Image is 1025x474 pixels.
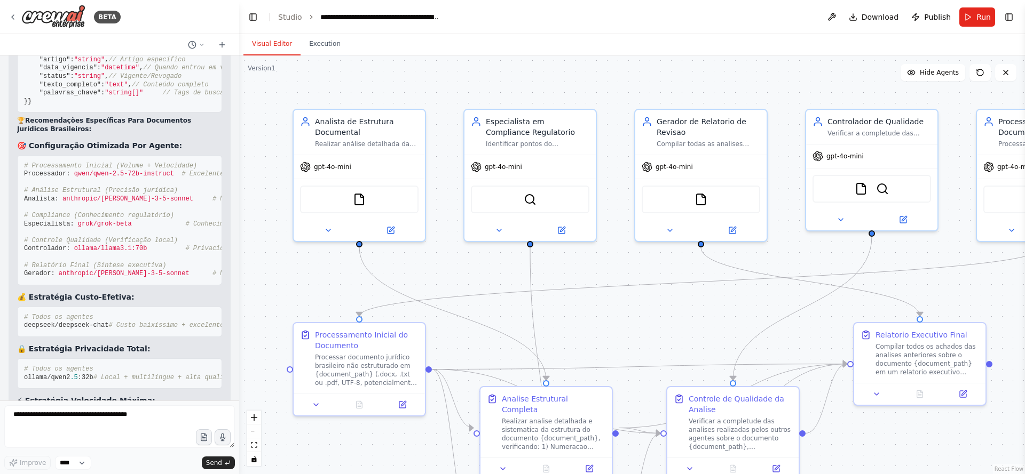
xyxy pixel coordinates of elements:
span: Run [976,12,991,22]
a: Studio [278,13,302,21]
div: Controle de Qualidade da Analise [689,393,792,415]
span: # Controle Qualidade (Verificação local) [24,237,178,244]
span: Publish [924,12,951,22]
span: "artigo" [40,56,70,63]
span: # Custo baixíssimo + excelente português [108,322,262,329]
span: Send [206,459,222,467]
span: # Melhor para estruturas complexas [212,195,343,203]
strong: 💰 Estratégia Custo-Efetiva: [17,293,135,301]
span: gpt-4o-mini [826,152,864,160]
span: "string" [74,73,105,80]
span: # Conhecimento atualizado + context [185,220,320,228]
strong: ⚡ Estratégia Velocidade Máxima: [17,396,155,405]
div: Gerador de Relatorio de Revisao [657,116,760,138]
img: FileReadTool [695,193,707,206]
button: Start a new chat [214,38,231,51]
span: "texto_completo" [40,81,101,89]
nav: breadcrumb [278,12,440,22]
div: Controlador de QualidadeVerificar a completude das analises do documento {document_path} assegura... [805,109,939,231]
button: No output available [897,388,943,400]
button: Hide left sidebar [246,10,261,25]
div: Gerador de Relatorio de RevisaoCompilar todas as analises realizadas pelos demais agentes e gerar... [634,109,768,242]
span: "text" [105,81,128,89]
span: , [139,64,143,71]
span: "datetime" [101,64,139,71]
button: Publish [907,7,955,27]
span: anthropic/[PERSON_NAME]-3-5-sonnet [62,195,193,203]
img: FileReadTool [855,182,868,195]
span: : [101,89,105,97]
button: Visual Editor [243,33,301,55]
div: Especialista em Compliance RegulatorioIdentificar pontos do documento {document_path} que necessi... [463,109,597,242]
span: , [128,81,131,89]
span: # Compliance (Conhecimento regulatório) [24,212,174,219]
button: No output available [337,398,382,411]
span: "data_vigencia" [40,64,97,71]
button: Switch to previous chat [184,38,209,51]
span: # Todos os agentes [24,365,93,373]
span: Processador: [24,170,70,178]
img: FileReadTool [353,193,366,206]
button: zoom out [247,424,261,438]
span: // Tags de busca [162,89,224,97]
span: : [70,56,74,63]
span: # Todos os agentes [24,314,93,321]
span: anthropic/[PERSON_NAME]-3-5-sonnet [59,270,190,277]
span: // Artigo específico [108,56,185,63]
div: BETA [94,11,121,23]
span: "palavras_chave" [40,89,101,97]
g: Edge from cec5e0b8-17b6-49ce-8df9-2cf30dd32234 to 5cd77874-5ea4-4fc3-9a07-4dd155a7f2f2 [432,364,474,433]
span: Especialista: [24,220,74,228]
span: :32b [78,374,93,381]
span: ollama/qwen2 [24,374,70,381]
span: : [97,64,101,71]
span: : [70,73,74,80]
span: Controlador: [24,245,70,252]
button: fit view [247,438,261,452]
g: Edge from b79f0466-8a9c-4cc4-a590-46d24ee16e9e to 5cd77874-5ea4-4fc3-9a07-4dd155a7f2f2 [354,247,551,380]
strong: 🔒 Estratégia Privacidade Total: [17,344,150,353]
span: "status" [40,73,70,80]
button: Open in side panel [384,398,421,411]
span: deepseek/deepseek-chat [24,322,108,329]
span: # Processamento Inicial (Volume + Velocidade) [24,162,197,170]
span: Improve [20,459,46,467]
button: Hide Agents [901,64,965,81]
div: Realizar analise detalhada e sistematica da estrutura do documento {document_path}, verificando: ... [502,417,605,451]
div: Relatorio Executivo FinalCompilar todos os achados das analises anteriores sobre o documento {doc... [853,322,987,406]
span: gpt-4o-mini [656,163,693,171]
button: Improve [4,456,51,470]
span: gpt-4o-mini [485,163,522,171]
div: Verificar a completude das analises realizadas pelos outros agentes sobre o documento {document_p... [689,417,792,451]
button: zoom in [247,411,261,424]
div: Identificar pontos do documento {document_path} que necessitam revisao juridica especifica, consu... [486,140,589,148]
div: Processar documento jurídico brasileiro não estruturado em {document_path} (.docx, .txt ou .pdf, ... [315,353,419,387]
div: Analista de Estrutura DocumentalRealizar análise detalhada da estrutura, formatação e consistênci... [293,109,426,242]
div: Processamento Inicial do DocumentoProcessar documento jurídico brasileiro não estruturado em {doc... [293,322,426,416]
span: // Vigente/Revogado [108,73,182,80]
span: // Conteúdo completo [132,81,209,89]
div: Realizar análise detalhada da estrutura, formatação e consistência interna de documentos jurídico... [315,140,419,148]
div: Compilar todas as analises realizadas pelos demais agentes e gerar um relatorio estruturado com c... [657,140,760,148]
button: Execution [301,33,349,55]
span: grok/grok-beta [78,220,132,228]
button: Show right sidebar [1002,10,1016,25]
span: # Melhor para documentos executivos [212,270,347,277]
span: Gerador: [24,270,55,277]
g: Edge from 821c60b8-5e0c-4c8b-8183-5dc875ba87a8 to 55f4ad3e-72ae-4f4a-b616-109f336f5cd9 [728,237,877,380]
button: Open in side panel [360,224,421,237]
span: Download [862,12,899,22]
span: qwen/qwen-2.5-72b-instruct [74,170,174,178]
span: # Análise Estrutural (Precisão jurídica) [24,187,178,194]
div: Version 1 [248,64,275,73]
span: # Local + multilíngue + alta qualidade [93,374,240,381]
g: Edge from 5cd77874-5ea4-4fc3-9a07-4dd155a7f2f2 to 15f92fe1-d752-4872-8c00-fc8ec2031026 [619,359,847,433]
strong: Recomendações Específicas Para Documentos Jurídicos Brasileiros: [17,117,191,133]
div: Verificar a completude das analises do documento {document_path} assegurando cobertura integral d... [827,129,931,138]
div: Analista de Estrutura Documental [315,116,419,138]
button: Open in side panel [873,213,933,226]
g: Edge from 55f4ad3e-72ae-4f4a-b616-109f336f5cd9 to 15f92fe1-d752-4872-8c00-fc8ec2031026 [806,359,847,439]
span: , [105,56,108,63]
a: React Flow attribution [995,466,1023,472]
button: Click to speak your automation idea [215,429,231,445]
